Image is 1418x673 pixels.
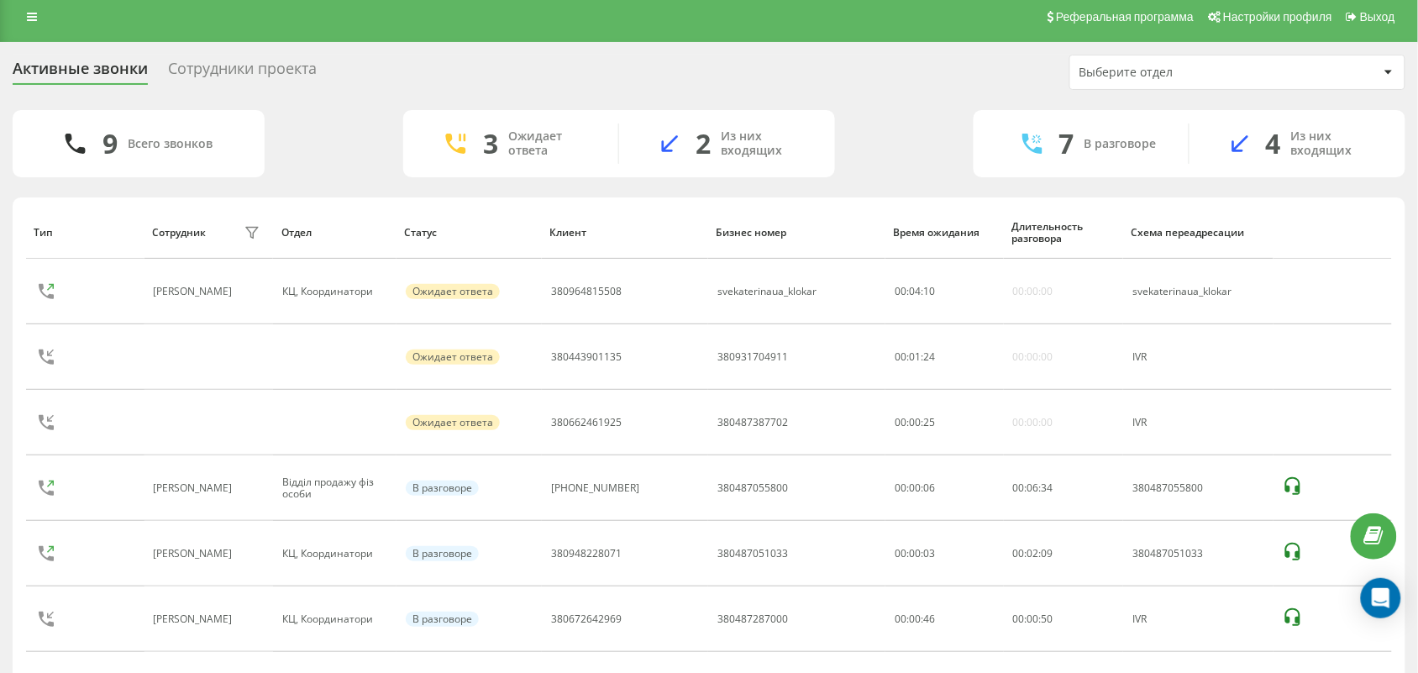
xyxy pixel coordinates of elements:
div: 00:00:00 [1013,351,1053,363]
div: 380487051033 [1132,548,1264,560]
div: 380487387702 [717,417,788,429]
div: Статус [405,227,534,239]
span: 01 [909,350,921,364]
div: IVR [1132,351,1264,363]
div: : : [1013,482,1053,494]
div: Схема переадресации [1132,227,1266,239]
div: КЦ, Координатори [282,548,387,560]
div: 00:00:06 [895,482,995,494]
div: 9 [102,128,118,160]
div: : : [1013,548,1053,560]
div: Длительность разговора [1011,221,1116,245]
div: Тип [34,227,136,239]
div: Выберите отдел [1079,66,1280,80]
div: В разговоре [406,546,479,561]
div: 7 [1059,128,1074,160]
span: Настройки профиля [1223,10,1332,24]
div: В разговоре [1085,137,1157,151]
div: IVR [1132,417,1264,429]
span: 09 [1042,546,1053,560]
div: Из них входящих [1291,129,1380,158]
div: КЦ, Координатори [282,613,387,625]
div: 00:00:00 [1013,286,1053,297]
div: Ожидает ответа [406,284,500,299]
div: 3 [483,128,498,160]
span: 24 [923,350,935,364]
div: 00:00:46 [895,613,995,625]
span: 10 [923,284,935,298]
div: [PERSON_NAME] [154,286,237,297]
div: 380487055800 [1132,482,1264,494]
div: 380487051033 [717,548,788,560]
div: Время ожидания [894,227,996,239]
span: 00 [895,350,906,364]
div: : : [895,286,935,297]
div: 380487055800 [717,482,788,494]
div: Ожидает ответа [406,415,500,430]
div: 380948228071 [551,548,622,560]
div: Open Intercom Messenger [1361,578,1401,618]
div: svekaterinaua_klokar [1132,286,1264,297]
div: Активные звонки [13,60,148,86]
span: 25 [923,415,935,429]
div: : : [895,351,935,363]
div: Ожидает ответа [508,129,593,158]
div: Сотрудники проекта [168,60,317,86]
span: 00 [1013,546,1025,560]
span: 00 [1013,612,1025,626]
div: [PERSON_NAME] [154,613,237,625]
div: Всего звонков [128,137,213,151]
span: Реферальная программа [1056,10,1194,24]
div: 4 [1266,128,1281,160]
span: 00 [909,415,921,429]
div: [PERSON_NAME] [154,482,237,494]
span: 00 [895,284,906,298]
div: IVR [1132,613,1264,625]
div: svekaterinaua_klokar [717,286,817,297]
div: В разговоре [406,481,479,496]
div: 00:00:03 [895,548,995,560]
div: Ожидает ответа [406,350,500,365]
span: 00 [895,415,906,429]
div: Бизнес номер [717,227,878,239]
span: 50 [1042,612,1053,626]
div: Сотрудник [152,227,206,239]
div: 380964815508 [551,286,622,297]
div: Отдел [281,227,389,239]
div: В разговоре [406,612,479,627]
div: Клиент [550,227,701,239]
div: : : [1013,613,1053,625]
div: 2 [696,128,711,160]
span: 06 [1027,481,1039,495]
div: КЦ, Координатори [282,286,387,297]
div: 380662461925 [551,417,622,429]
span: 04 [909,284,921,298]
div: [PHONE_NUMBER] [551,482,639,494]
div: 00:00:00 [1013,417,1053,429]
div: 380443901135 [551,351,622,363]
div: Из них входящих [721,129,810,158]
div: Відділ продажу фіз особи [282,476,387,501]
span: 02 [1027,546,1039,560]
div: 380487287000 [717,613,788,625]
span: 34 [1042,481,1053,495]
div: [PERSON_NAME] [154,548,237,560]
span: Выход [1360,10,1395,24]
div: 380931704911 [717,351,788,363]
div: 380672642969 [551,613,622,625]
span: 00 [1013,481,1025,495]
div: : : [895,417,935,429]
span: 00 [1027,612,1039,626]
